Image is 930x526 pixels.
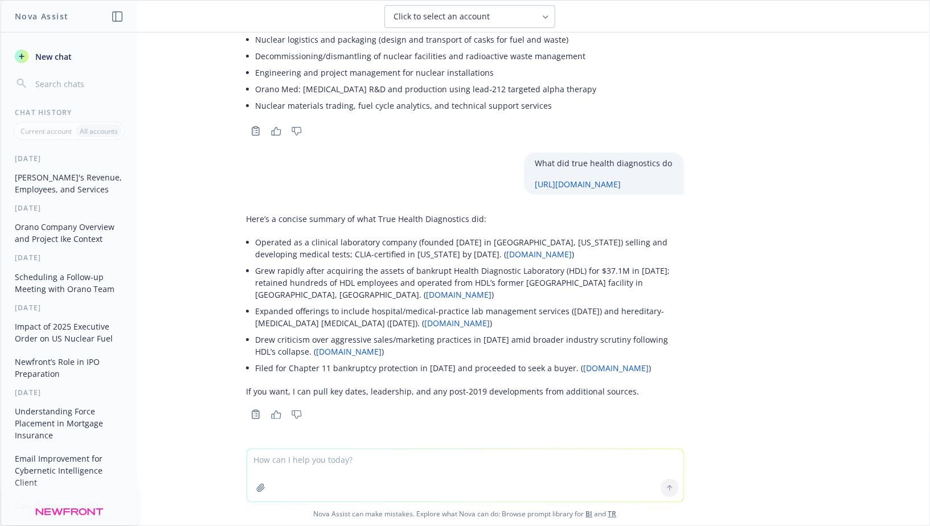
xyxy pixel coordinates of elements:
button: Impact of 2025 Executive Order on US Nuclear Fuel [10,317,128,348]
input: Search chats [33,76,124,92]
li: Filed for Chapter 11 bankruptcy protection in [DATE] and proceeded to seek a buyer. ( ) [256,360,684,376]
a: [DOMAIN_NAME] [427,289,492,300]
div: [DATE] [1,303,137,313]
button: Understanding Force Placement in Mortgage Insurance [10,402,128,445]
a: TR [608,509,617,519]
p: All accounts [80,126,118,136]
li: Operated as a clinical laboratory company (founded [DATE] in [GEOGRAPHIC_DATA], [US_STATE]) selli... [256,234,684,262]
li: Nuclear materials trading, fuel cycle analytics, and technical support services [256,97,597,114]
svg: Copy to clipboard [251,126,261,136]
button: Thumbs down [288,123,306,139]
button: Thumbs down [288,406,306,422]
a: BI [586,509,593,519]
li: Decommissioning/dismantling of nuclear facilities and radioactive waste management [256,48,597,64]
p: Here’s a concise summary of what True Health Diagnostics did: [247,213,684,225]
a: [DOMAIN_NAME] [584,363,649,373]
li: Grew rapidly after acquiring the assets of bankrupt Health Diagnostic Laboratory (HDL) for $37.1M... [256,262,684,303]
div: Chat History [1,108,137,117]
a: [DOMAIN_NAME] [425,318,490,328]
span: Nova Assist can make mistakes. Explore what Nova can do: Browse prompt library for and [5,502,925,525]
button: Newfront’s Role in IPO Preparation [10,352,128,383]
div: [DATE] [1,388,137,397]
a: [DOMAIN_NAME] [507,249,572,260]
span: New chat [33,51,72,63]
div: [DATE] [1,154,137,163]
button: Email Improvement for Cybernetic Intelligence Client [10,449,128,492]
p: If you want, I can pull key dates, leadership, and any post-2019 developments from additional sou... [247,385,684,397]
li: Orano Med: [MEDICAL_DATA] R&D and production using lead‑212 targeted alpha therapy [256,81,597,97]
button: Orano Company Overview and Project Ike Context [10,217,128,248]
li: Engineering and project management for nuclear installations [256,64,597,81]
div: [DATE] [1,203,137,213]
button: Click to select an account [384,5,555,28]
div: [DATE] [1,253,137,262]
button: Scheduling a Follow-up Meeting with Orano Team [10,268,128,298]
li: Nuclear logistics and packaging (design and transport of casks for fuel and waste) [256,31,597,48]
a: [DOMAIN_NAME] [317,346,382,357]
a: [URL][DOMAIN_NAME] [535,179,621,190]
p: What did true health diagnostics do [535,157,673,169]
li: Drew criticism over aggressive sales/marketing practices in [DATE] amid broader industry scrutiny... [256,331,684,360]
span: Click to select an account [394,11,490,22]
button: New chat [10,46,128,67]
button: [PERSON_NAME]'s Revenue, Employees, and Services [10,168,128,199]
h1: Nova Assist [15,10,68,22]
li: Expanded offerings to include hospital/medical-practice lab management services ([DATE]) and here... [256,303,684,331]
svg: Copy to clipboard [251,409,261,420]
p: Current account [21,126,72,136]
